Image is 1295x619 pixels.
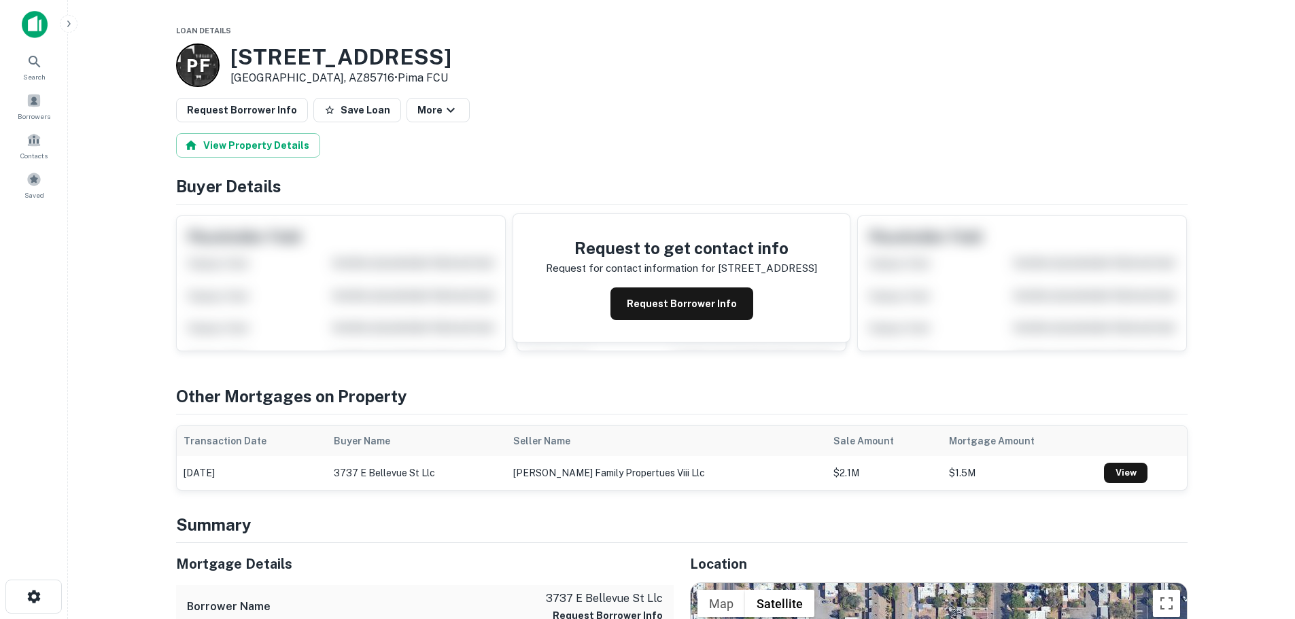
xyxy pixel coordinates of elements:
td: $2.1M [827,456,942,490]
a: Pima FCU [398,71,448,84]
th: Mortgage Amount [942,426,1097,456]
button: Request Borrower Info [610,287,753,320]
a: Search [4,48,64,85]
th: Sale Amount [827,426,942,456]
span: Contacts [20,150,48,161]
th: Buyer Name [327,426,506,456]
td: 3737 e bellevue st llc [327,456,506,490]
h4: Summary [176,512,1188,537]
h4: Request to get contact info [546,236,817,260]
iframe: Chat Widget [1227,510,1295,576]
button: Show street map [697,590,745,617]
h3: [STREET_ADDRESS] [230,44,451,70]
span: Search [23,71,46,82]
h4: Other Mortgages on Property [176,384,1188,408]
button: More [407,98,470,122]
span: Loan Details [176,26,231,35]
h5: Location [690,554,1188,574]
th: Seller Name [506,426,827,456]
a: Borrowers [4,88,64,124]
p: P F [186,52,209,79]
p: [GEOGRAPHIC_DATA], AZ85716 • [230,70,451,86]
span: Saved [24,190,44,200]
img: capitalize-icon.png [22,11,48,38]
h5: Mortgage Details [176,554,674,574]
h4: Buyer Details [176,174,1188,198]
th: Transaction Date [177,426,328,456]
a: View [1104,463,1147,483]
button: Request Borrower Info [176,98,308,122]
p: 3737 e bellevue st llc [546,590,663,607]
h6: Borrower Name [187,599,271,615]
button: Toggle fullscreen view [1153,590,1180,617]
button: Save Loan [313,98,401,122]
p: Request for contact information for [546,260,715,277]
span: Borrowers [18,111,50,122]
td: [PERSON_NAME] family propertues viii llc [506,456,827,490]
td: $1.5M [942,456,1097,490]
a: Contacts [4,127,64,164]
td: [DATE] [177,456,328,490]
p: [STREET_ADDRESS] [718,260,817,277]
button: Show satellite imagery [745,590,814,617]
a: Saved [4,166,64,203]
button: View Property Details [176,133,320,158]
